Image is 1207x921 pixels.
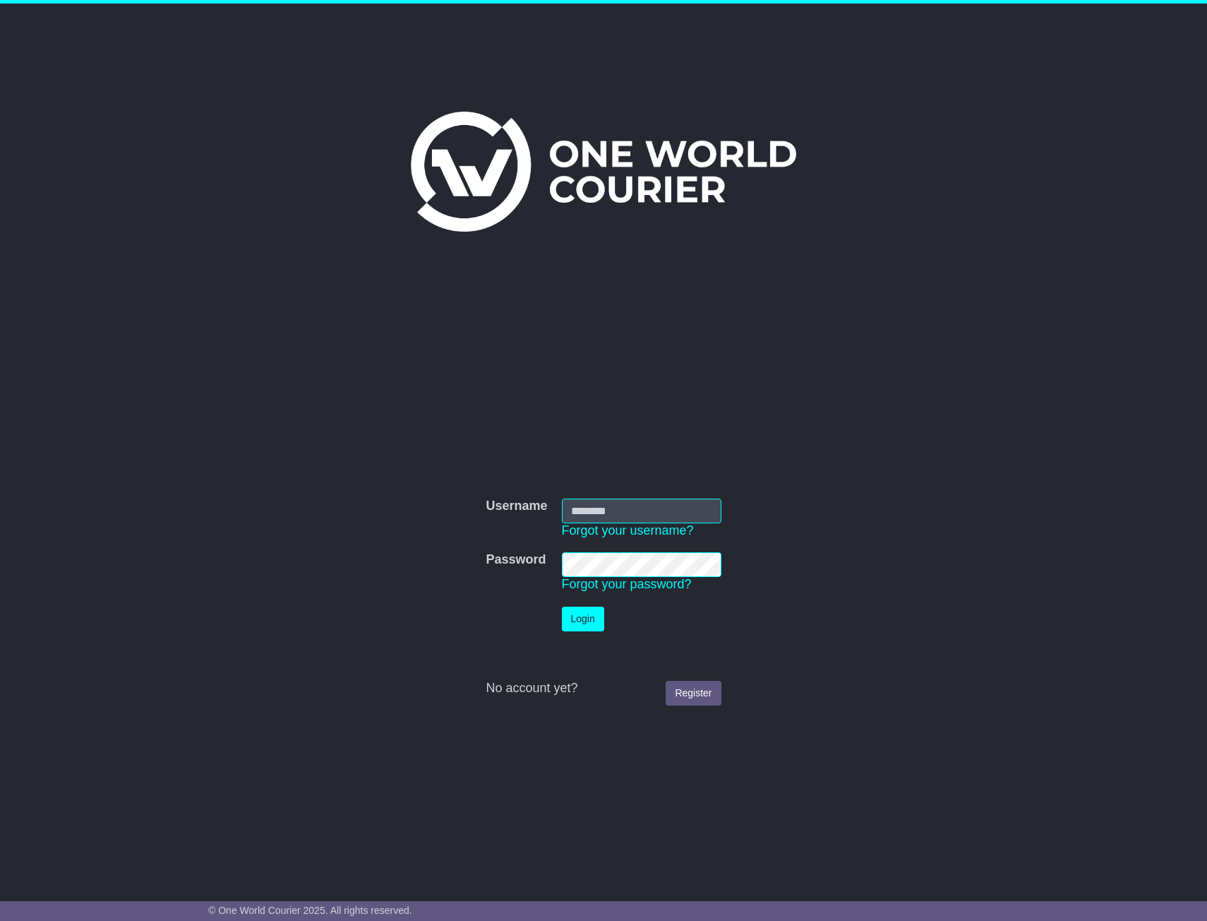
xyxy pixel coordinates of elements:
[666,681,721,706] a: Register
[486,681,721,696] div: No account yet?
[562,577,692,591] a: Forgot your password?
[562,523,694,537] a: Forgot your username?
[486,552,546,568] label: Password
[486,499,547,514] label: Username
[562,607,604,631] button: Login
[208,905,412,916] span: © One World Courier 2025. All rights reserved.
[411,112,796,232] img: One World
